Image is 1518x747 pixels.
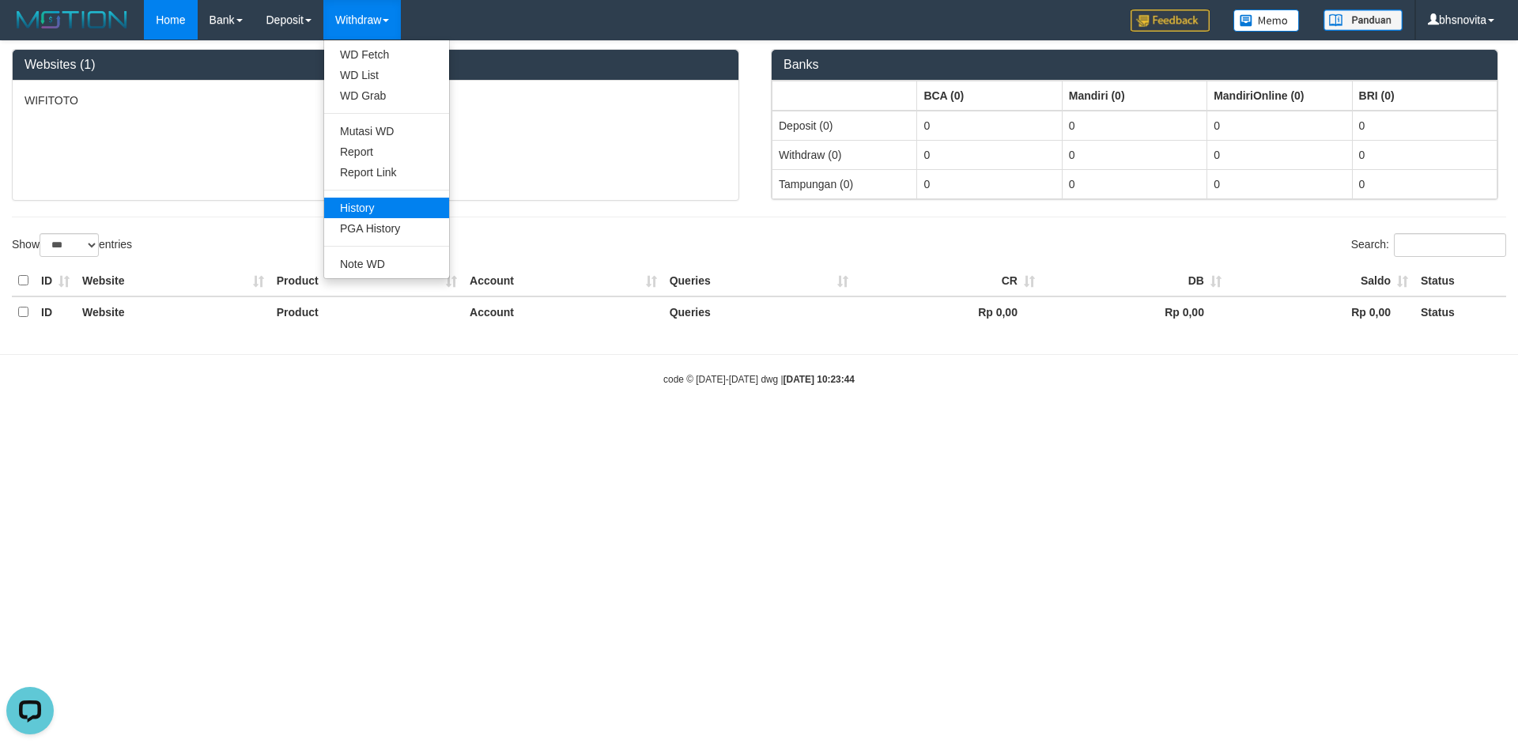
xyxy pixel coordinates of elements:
[1041,266,1228,296] th: DB
[663,296,855,327] th: Queries
[772,169,917,198] td: Tampungan (0)
[1233,9,1300,32] img: Button%20Memo.svg
[917,140,1062,169] td: 0
[324,218,449,239] a: PGA History
[1062,111,1206,141] td: 0
[270,266,463,296] th: Product
[76,266,270,296] th: Website
[772,111,917,141] td: Deposit (0)
[1228,296,1414,327] th: Rp 0,00
[855,266,1041,296] th: CR
[784,58,1486,72] h3: Banks
[324,254,449,274] a: Note WD
[855,296,1041,327] th: Rp 0,00
[270,296,463,327] th: Product
[25,92,727,108] p: WIFITOTO
[324,65,449,85] a: WD List
[1207,111,1352,141] td: 0
[324,141,449,162] a: Report
[1228,266,1414,296] th: Saldo
[40,233,99,257] select: Showentries
[1394,233,1506,257] input: Search:
[1352,81,1497,111] th: Group: activate to sort column ascending
[12,233,132,257] label: Show entries
[324,44,449,65] a: WD Fetch
[324,198,449,218] a: History
[917,81,1062,111] th: Group: activate to sort column ascending
[6,6,54,54] button: Open LiveChat chat widget
[663,266,855,296] th: Queries
[1352,169,1497,198] td: 0
[1351,233,1506,257] label: Search:
[35,266,76,296] th: ID
[35,296,76,327] th: ID
[784,374,855,385] strong: [DATE] 10:23:44
[1207,140,1352,169] td: 0
[324,121,449,141] a: Mutasi WD
[324,85,449,106] a: WD Grab
[1324,9,1403,31] img: panduan.png
[1062,169,1206,198] td: 0
[772,140,917,169] td: Withdraw (0)
[1062,140,1206,169] td: 0
[1062,81,1206,111] th: Group: activate to sort column ascending
[76,296,270,327] th: Website
[1414,266,1506,296] th: Status
[1352,111,1497,141] td: 0
[772,81,917,111] th: Group: activate to sort column ascending
[1207,81,1352,111] th: Group: activate to sort column ascending
[1414,296,1506,327] th: Status
[25,58,727,72] h3: Websites (1)
[463,296,663,327] th: Account
[663,374,855,385] small: code © [DATE]-[DATE] dwg |
[917,111,1062,141] td: 0
[1131,9,1210,32] img: Feedback.jpg
[324,162,449,183] a: Report Link
[1207,169,1352,198] td: 0
[463,266,663,296] th: Account
[12,8,132,32] img: MOTION_logo.png
[917,169,1062,198] td: 0
[1352,140,1497,169] td: 0
[1041,296,1228,327] th: Rp 0,00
